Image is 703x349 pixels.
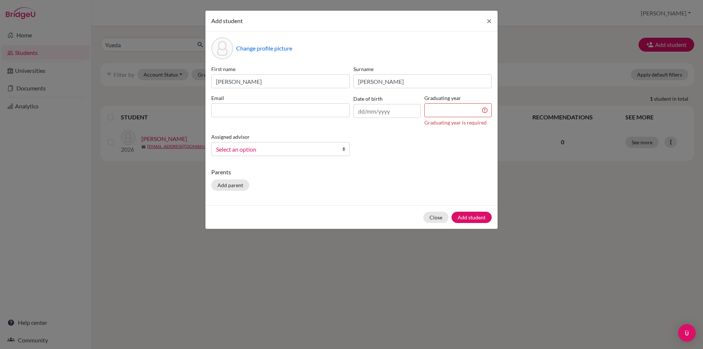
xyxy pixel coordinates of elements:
label: First name [211,65,350,73]
label: Graduating year [424,94,492,102]
label: Date of birth [353,95,383,103]
span: Select an option [216,145,335,154]
span: Add student [211,17,243,24]
input: dd/mm/yyyy [353,104,421,118]
div: Graduating year is required [424,119,492,126]
label: Surname [353,65,492,73]
div: Profile picture [211,37,233,59]
span: × [487,15,492,26]
button: Close [481,11,498,31]
label: Assigned advisor [211,133,250,141]
button: Add parent [211,179,249,191]
label: Email [211,94,350,102]
p: Parents [211,168,492,177]
button: Add student [451,212,492,223]
button: Close [423,212,449,223]
div: Open Intercom Messenger [678,324,696,342]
